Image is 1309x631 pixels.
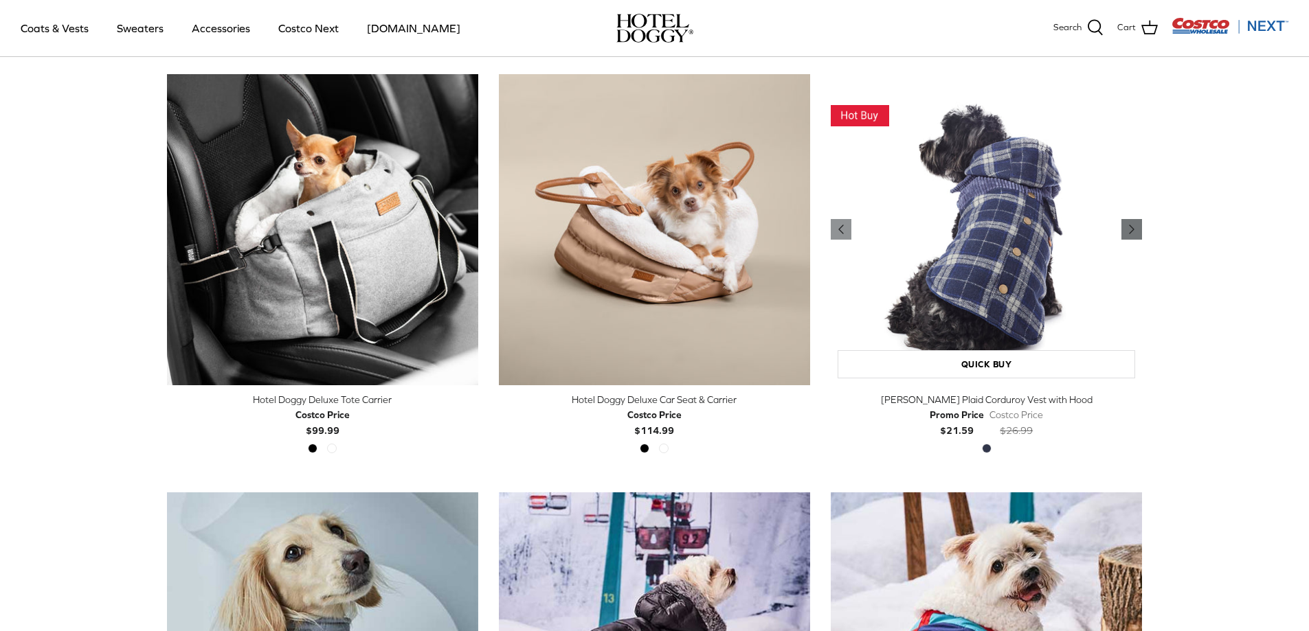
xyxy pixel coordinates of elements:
s: $26.99 [1000,425,1033,436]
span: Search [1053,21,1082,35]
a: [DOMAIN_NAME] [355,5,473,51]
img: Costco Next [1172,17,1288,34]
div: Promo Price [930,407,984,422]
a: Previous [831,219,851,240]
a: [PERSON_NAME] Plaid Corduroy Vest with Hood Promo Price$21.59 Costco Price$26.99 [831,392,1142,438]
a: Accessories [179,5,262,51]
a: Coats & Vests [8,5,101,51]
a: Search [1053,19,1104,37]
a: hoteldoggy.com hoteldoggycom [616,14,693,43]
b: $21.59 [930,407,984,435]
a: Melton Plaid Corduroy Vest with Hood [831,74,1142,385]
div: [PERSON_NAME] Plaid Corduroy Vest with Hood [831,392,1142,407]
a: Hotel Doggy Deluxe Tote Carrier [167,74,478,385]
a: Hotel Doggy Deluxe Car Seat & Carrier Costco Price$114.99 [499,392,810,438]
a: Visit Costco Next [1172,26,1288,36]
span: Cart [1117,21,1136,35]
img: This Item Is A Hot Buy! Get it While the Deal is Good! [831,105,889,126]
a: Hotel Doggy Deluxe Tote Carrier Costco Price$99.99 [167,392,478,438]
img: hoteldoggycom [616,14,693,43]
a: Sweaters [104,5,176,51]
div: Hotel Doggy Deluxe Tote Carrier [167,392,478,407]
div: Costco Price [295,407,350,422]
b: $99.99 [295,407,350,435]
div: Costco Price [627,407,682,422]
b: $114.99 [627,407,682,435]
a: Hotel Doggy Deluxe Car Seat & Carrier [499,74,810,385]
a: Quick buy [838,350,1135,378]
a: Previous [1121,219,1142,240]
a: Costco Next [266,5,351,51]
a: Cart [1117,19,1158,37]
div: Hotel Doggy Deluxe Car Seat & Carrier [499,392,810,407]
div: Costco Price [989,407,1043,422]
